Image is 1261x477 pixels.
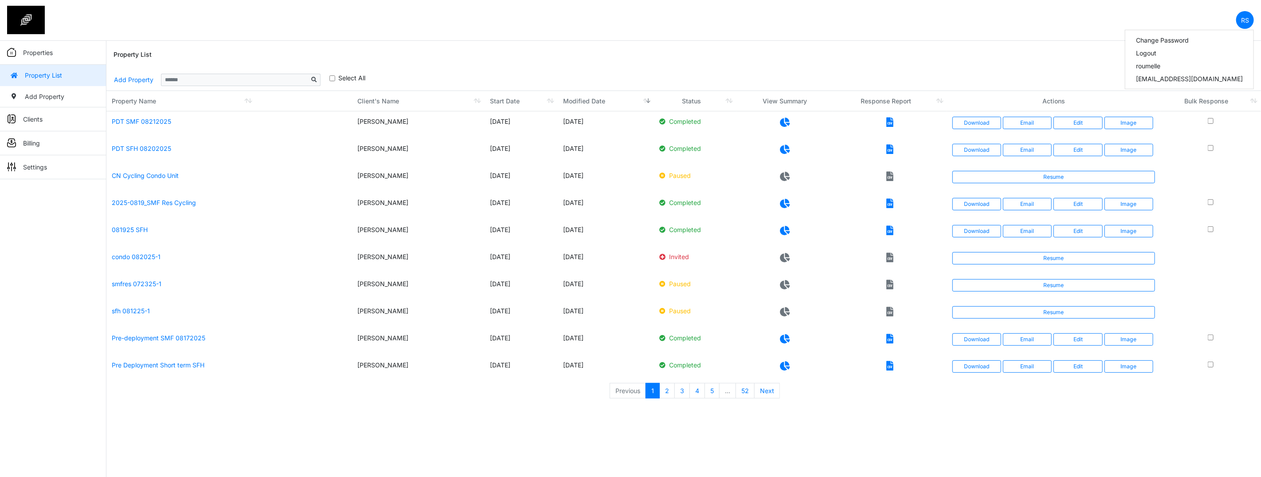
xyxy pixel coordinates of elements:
[736,91,833,111] th: View Summary
[660,333,732,343] p: Completed
[952,279,1155,292] a: Resume
[659,383,675,399] a: 2
[660,171,732,180] p: Paused
[952,360,1001,373] a: Download
[1104,333,1153,346] button: Image
[114,51,152,59] h6: Property List
[352,111,485,138] td: [PERSON_NAME]
[485,328,558,355] td: [DATE]
[352,91,485,111] th: Client's Name: activate to sort column ascending
[1125,47,1253,59] a: Logout
[112,145,171,152] a: PDT SFH 08202025
[660,306,732,315] p: Paused
[161,74,308,86] input: Sizing example input
[23,48,53,57] p: Properties
[112,199,196,206] a: 2025-0819_SMF Res Cycling
[558,274,654,301] td: [DATE]
[833,91,947,111] th: Response Report: activate to sort column ascending
[1104,198,1153,210] button: Image
[1104,117,1153,129] button: Image
[1236,11,1254,29] a: RS
[558,328,654,355] td: [DATE]
[112,361,204,369] a: Pre Deployment Short term SFH
[485,355,558,382] td: [DATE]
[660,198,732,207] p: Completed
[485,247,558,274] td: [DATE]
[485,274,558,301] td: [DATE]
[23,114,43,124] p: Clients
[1053,198,1102,210] a: Edit
[736,383,755,399] a: 52
[558,220,654,247] td: [DATE]
[112,334,205,342] a: Pre-deployment SMF 08172025
[1241,16,1249,25] p: RS
[660,144,732,153] p: Completed
[1053,144,1102,156] a: Edit
[352,301,485,328] td: [PERSON_NAME]
[352,328,485,355] td: [PERSON_NAME]
[947,91,1160,111] th: Actions
[352,355,485,382] td: [PERSON_NAME]
[352,247,485,274] td: [PERSON_NAME]
[705,383,720,399] a: 5
[689,383,705,399] a: 4
[1160,91,1261,111] th: Bulk Response: activate to sort column ascending
[952,333,1001,346] a: Download
[485,220,558,247] td: [DATE]
[558,301,654,328] td: [DATE]
[754,383,780,399] a: Next
[23,138,40,148] p: Billing
[112,253,161,260] a: condo 082025-1
[1003,333,1052,346] button: Email
[674,383,690,399] a: 3
[352,274,485,301] td: [PERSON_NAME]
[1003,225,1052,237] button: Email
[558,193,654,220] td: [DATE]
[952,171,1155,183] a: Resume
[112,280,161,288] a: smfres 072325-1
[485,138,558,166] td: [DATE]
[485,193,558,220] td: [DATE]
[660,225,732,234] p: Completed
[1104,360,1153,373] button: Image
[112,307,150,315] a: sfh 081225-1
[1003,144,1052,156] button: Email
[558,91,654,111] th: Modified Date: activate to sort column ascending
[660,117,732,126] p: Completed
[952,117,1001,129] a: Download
[1003,360,1052,373] button: Email
[558,355,654,382] td: [DATE]
[485,111,558,138] td: [DATE]
[558,138,654,166] td: [DATE]
[1125,30,1254,89] div: RS
[338,73,365,83] label: Select All
[1053,117,1102,129] a: Edit
[1125,34,1253,47] a: Change Password
[112,118,171,125] a: PDT SMF 08212025
[952,252,1155,264] a: Resume
[352,138,485,166] td: [PERSON_NAME]
[7,138,16,147] img: sidemenu_billing.png
[112,172,179,179] a: CN Cycling Condo Unit
[485,166,558,193] td: [DATE]
[106,91,352,111] th: Property Name: activate to sort column ascending
[660,279,732,288] p: Paused
[1003,198,1052,210] button: Email
[7,48,16,57] img: sidemenu_properties.png
[112,226,148,233] a: 081925 SFH
[952,225,1001,237] a: Download
[352,193,485,220] td: [PERSON_NAME]
[952,198,1001,210] a: Download
[352,166,485,193] td: [PERSON_NAME]
[7,162,16,171] img: sidemenu_settings.png
[114,72,154,87] a: Add Property
[558,247,654,274] td: [DATE]
[1053,225,1102,237] a: Edit
[7,6,45,34] img: spp logo
[558,166,654,193] td: [DATE]
[7,114,16,123] img: sidemenu_client.png
[646,383,660,399] a: 1
[485,91,558,111] th: Start Date: activate to sort column ascending
[1053,360,1102,373] a: Edit
[660,252,732,261] p: Invited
